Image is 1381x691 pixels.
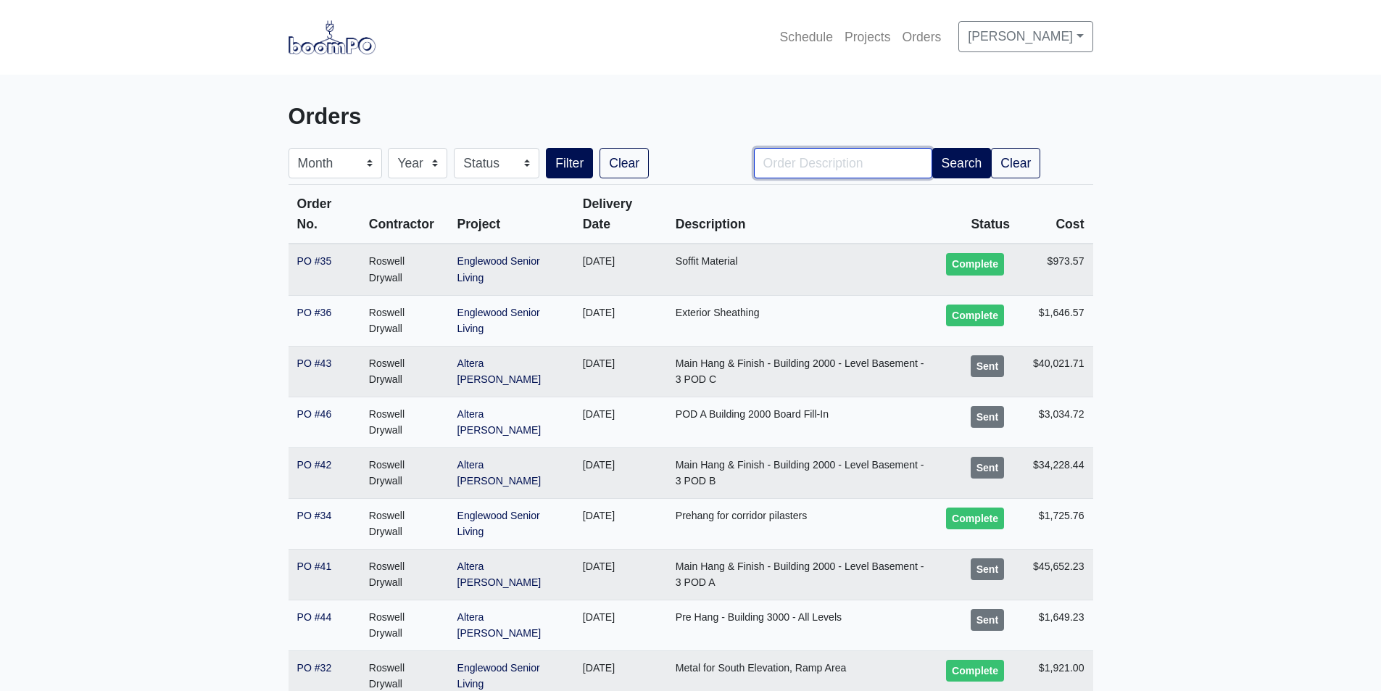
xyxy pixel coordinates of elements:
[574,346,667,397] td: [DATE]
[574,600,667,650] td: [DATE]
[971,609,1005,631] div: Sent
[667,185,937,244] th: Description
[457,255,540,284] a: Englewood Senior Living
[1019,447,1092,498] td: $34,228.44
[971,558,1005,580] div: Sent
[297,307,332,318] a: PO #36
[1019,295,1092,346] td: $1,646.57
[1019,498,1092,549] td: $1,725.76
[457,459,542,487] a: Altera [PERSON_NAME]
[360,397,449,447] td: Roswell Drywall
[754,148,932,178] input: Order Description
[297,510,332,521] a: PO #34
[297,408,332,420] a: PO #46
[1019,600,1092,650] td: $1,649.23
[574,397,667,447] td: [DATE]
[360,295,449,346] td: Roswell Drywall
[839,21,897,53] a: Projects
[457,357,542,386] a: Altera [PERSON_NAME]
[667,498,937,549] td: Prehang for corridor pilasters
[1019,397,1092,447] td: $3,034.72
[457,560,542,589] a: Altera [PERSON_NAME]
[574,549,667,600] td: [DATE]
[289,104,680,131] h3: Orders
[297,459,332,471] a: PO #42
[574,185,667,244] th: Delivery Date
[297,357,332,369] a: PO #43
[897,21,947,53] a: Orders
[932,148,992,178] button: Search
[360,244,449,295] td: Roswell Drywall
[971,406,1005,428] div: Sent
[457,611,542,640] a: Altera [PERSON_NAME]
[360,498,449,549] td: Roswell Drywall
[297,662,332,674] a: PO #32
[289,185,360,244] th: Order No.
[574,498,667,549] td: [DATE]
[574,447,667,498] td: [DATE]
[1019,244,1092,295] td: $973.57
[1019,346,1092,397] td: $40,021.71
[546,148,593,178] button: Filter
[360,600,449,650] td: Roswell Drywall
[360,549,449,600] td: Roswell Drywall
[667,295,937,346] td: Exterior Sheathing
[946,508,1004,529] div: Complete
[971,355,1005,377] div: Sent
[667,346,937,397] td: Main Hang & Finish - Building 2000 - Level Basement - 3 POD C
[946,305,1004,326] div: Complete
[1019,185,1092,244] th: Cost
[457,408,542,436] a: Altera [PERSON_NAME]
[774,21,839,53] a: Schedule
[457,307,540,335] a: Englewood Senior Living
[937,185,1019,244] th: Status
[449,185,574,244] th: Project
[360,447,449,498] td: Roswell Drywall
[297,560,332,572] a: PO #41
[297,255,332,267] a: PO #35
[667,447,937,498] td: Main Hang & Finish - Building 2000 - Level Basement - 3 POD B
[360,185,449,244] th: Contractor
[667,549,937,600] td: Main Hang & Finish - Building 2000 - Level Basement - 3 POD A
[574,295,667,346] td: [DATE]
[946,660,1004,682] div: Complete
[667,600,937,650] td: Pre Hang - Building 3000 - All Levels
[360,346,449,397] td: Roswell Drywall
[991,148,1040,178] a: Clear
[946,253,1004,275] div: Complete
[289,20,376,54] img: boomPO
[1019,549,1092,600] td: $45,652.23
[457,510,540,538] a: Englewood Senior Living
[958,21,1092,51] a: [PERSON_NAME]
[297,611,332,623] a: PO #44
[600,148,649,178] a: Clear
[971,457,1005,479] div: Sent
[457,662,540,690] a: Englewood Senior Living
[574,244,667,295] td: [DATE]
[667,244,937,295] td: Soffit Material
[667,397,937,447] td: POD A Building 2000 Board Fill-In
